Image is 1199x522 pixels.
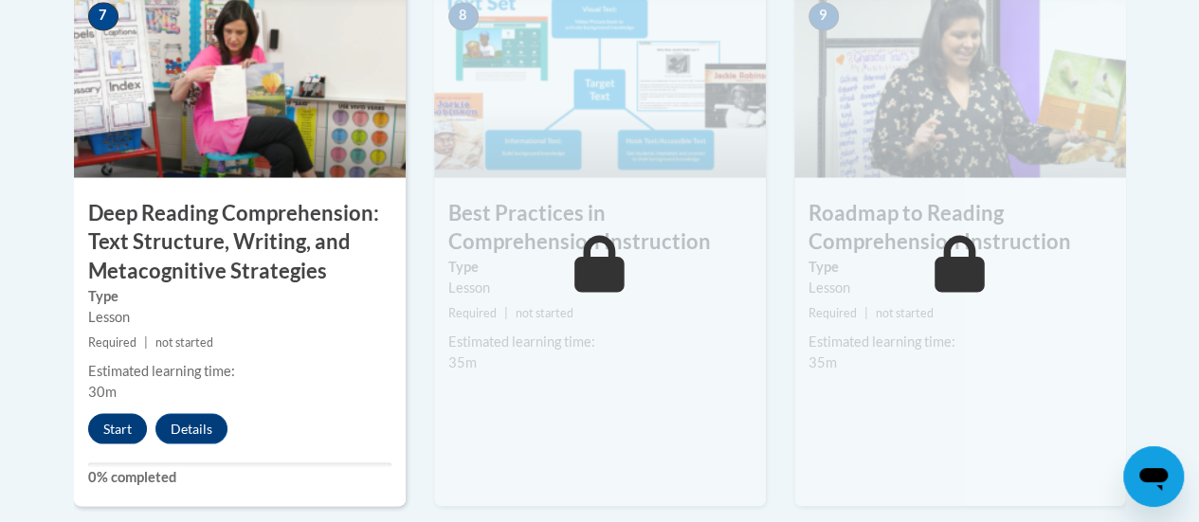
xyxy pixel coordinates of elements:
div: Lesson [808,277,1112,297]
div: Lesson [448,277,752,297]
label: 0% completed [88,466,391,487]
span: 8 [448,2,479,30]
span: not started [155,334,213,349]
span: not started [876,305,934,319]
label: Type [448,256,752,277]
span: Required [88,334,136,349]
span: | [504,305,508,319]
span: 35m [808,353,837,369]
span: 9 [808,2,839,30]
span: | [864,305,868,319]
span: Required [448,305,497,319]
label: Type [88,285,391,306]
button: Start [88,413,147,443]
h3: Roadmap to Reading Comprehension Instruction [794,198,1126,257]
span: not started [516,305,573,319]
div: Lesson [88,306,391,327]
div: Estimated learning time: [808,331,1112,351]
span: Required [808,305,857,319]
span: | [144,334,148,349]
h3: Best Practices in Comprehension Instruction [434,198,766,257]
div: Estimated learning time: [448,331,752,351]
div: Estimated learning time: [88,360,391,381]
span: 7 [88,2,118,30]
button: Details [155,413,227,443]
iframe: Button to launch messaging window [1123,446,1184,507]
span: 35m [448,353,477,369]
span: 30m [88,383,117,399]
label: Type [808,256,1112,277]
h3: Deep Reading Comprehension: Text Structure, Writing, and Metacognitive Strategies [74,198,406,285]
